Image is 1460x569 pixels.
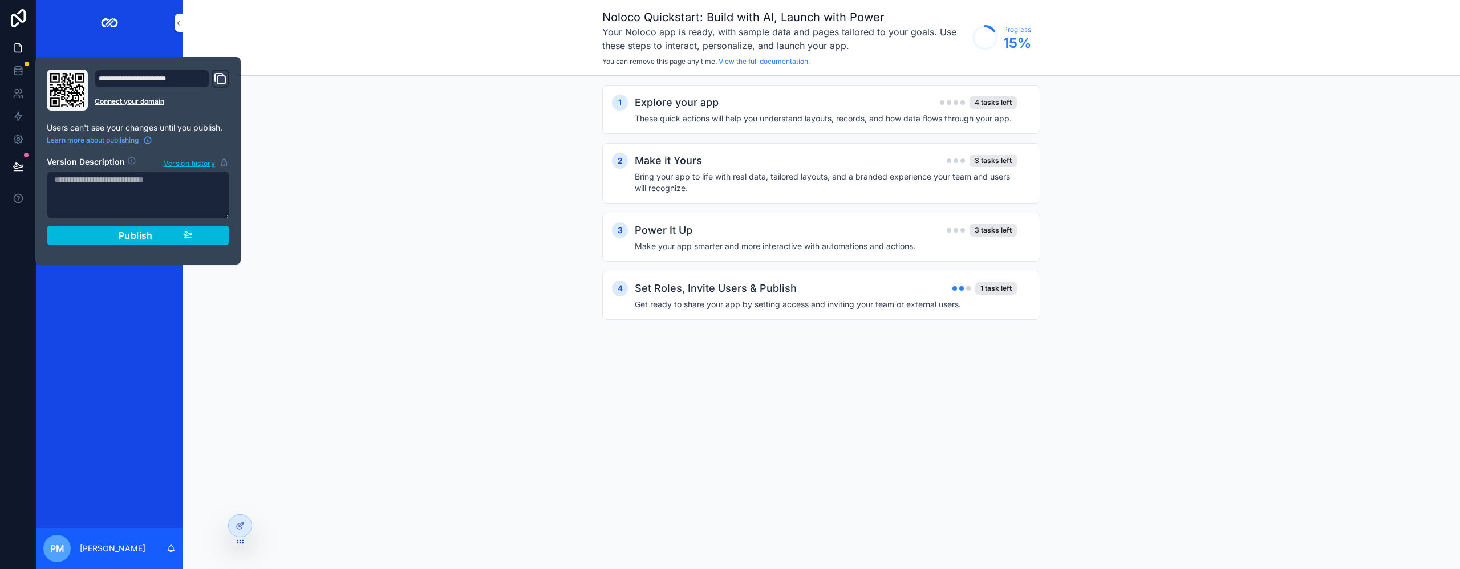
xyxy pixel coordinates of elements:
[719,57,810,66] a: View the full documentation.
[602,57,717,66] span: You can remove this page any time.
[164,157,215,168] span: Version history
[119,230,153,241] span: Publish
[47,136,139,145] span: Learn more about publishing
[602,25,967,52] h3: Your Noloco app is ready, with sample data and pages tailored to your goals. Use these steps to i...
[36,46,182,198] div: scrollable content
[43,54,176,74] a: App Setup
[47,122,229,133] p: Users can't see your changes until you publish.
[47,156,125,169] h2: Version Description
[100,14,119,32] img: App logo
[47,226,229,245] button: Publish
[163,156,229,169] button: Version history
[80,543,145,554] p: [PERSON_NAME]
[1003,34,1031,52] span: 15 %
[47,136,152,145] a: Learn more about publishing
[602,9,967,25] h1: Noloco Quickstart: Build with AI, Launch with Power
[95,70,229,111] div: Domain and Custom Link
[1003,25,1031,34] span: Progress
[50,542,64,555] span: PM
[95,97,229,106] a: Connect your domain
